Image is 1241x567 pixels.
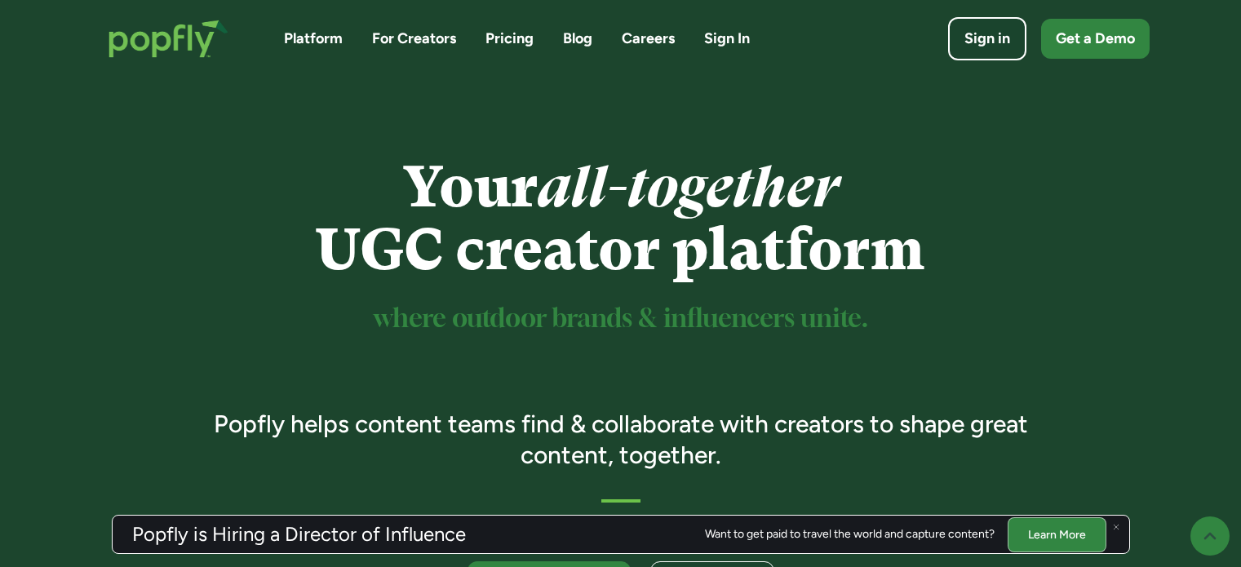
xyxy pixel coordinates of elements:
[563,29,592,49] a: Blog
[485,29,534,49] a: Pricing
[92,3,245,74] a: home
[284,29,343,49] a: Platform
[622,29,675,49] a: Careers
[190,409,1051,470] h3: Popfly helps content teams find & collaborate with creators to shape great content, together.
[372,29,456,49] a: For Creators
[132,525,466,544] h3: Popfly is Hiring a Director of Influence
[948,17,1026,60] a: Sign in
[374,307,868,332] sup: where outdoor brands & influencers unite.
[538,154,839,220] em: all-together
[1008,516,1106,551] a: Learn More
[705,528,995,541] div: Want to get paid to travel the world and capture content?
[190,156,1051,281] h1: Your UGC creator platform
[1056,29,1135,49] div: Get a Demo
[1041,19,1150,59] a: Get a Demo
[704,29,750,49] a: Sign In
[964,29,1010,49] div: Sign in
